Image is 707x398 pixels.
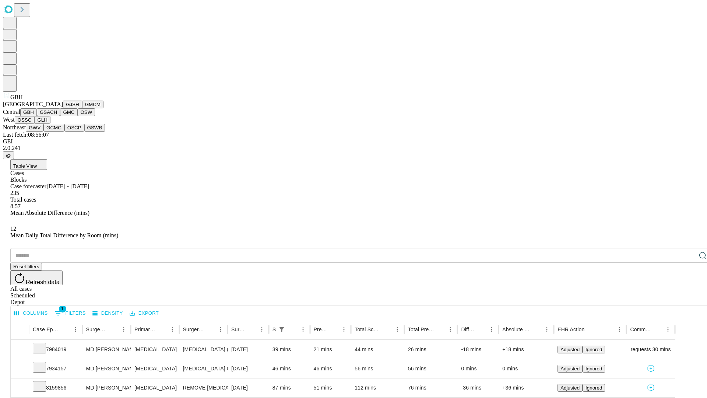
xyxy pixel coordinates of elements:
[502,327,531,332] div: Absolute Difference
[134,340,175,359] div: [MEDICAL_DATA]
[14,382,25,395] button: Expand
[314,327,328,332] div: Predicted In Room Duration
[502,378,550,397] div: +36 mins
[86,359,127,378] div: MD [PERSON_NAME]
[461,359,495,378] div: 0 mins
[614,324,625,335] button: Menu
[37,108,60,116] button: GSACH
[43,124,64,132] button: GCMC
[585,347,602,352] span: Ignored
[205,324,215,335] button: Sort
[3,132,49,138] span: Last fetch: 08:56:07
[128,308,161,319] button: Export
[10,94,23,100] span: GBH
[583,384,605,392] button: Ignored
[183,359,224,378] div: [MEDICAL_DATA] CA SCRN NOT HI RSK
[231,359,265,378] div: [DATE]
[10,263,42,270] button: Reset filters
[46,183,89,189] span: [DATE] - [DATE]
[557,346,583,353] button: Adjusted
[272,340,306,359] div: 39 mins
[33,327,59,332] div: Case Epic Id
[10,226,16,232] span: 12
[231,327,246,332] div: Surgery Date
[59,305,66,313] span: 1
[630,340,671,359] div: requests 30 mins
[585,366,602,371] span: Ignored
[3,101,63,107] span: [GEOGRAPHIC_DATA]
[314,340,348,359] div: 21 mins
[12,308,50,319] button: Select columns
[183,340,224,359] div: [MEDICAL_DATA] (EGD), FLEXIBLE, TRANSORAL, DIAGNOSTIC
[215,324,226,335] button: Menu
[382,324,392,335] button: Sort
[560,366,580,371] span: Adjusted
[557,384,583,392] button: Adjusted
[231,378,265,397] div: [DATE]
[461,378,495,397] div: -36 mins
[560,347,580,352] span: Adjusted
[392,324,402,335] button: Menu
[34,116,50,124] button: GLH
[183,327,204,332] div: Surgery Name
[33,378,79,397] div: 8159856
[91,308,125,319] button: Density
[26,124,43,132] button: GWV
[53,307,88,319] button: Show filters
[486,324,497,335] button: Menu
[13,163,37,169] span: Table View
[70,324,81,335] button: Menu
[461,327,475,332] div: Difference
[10,159,47,170] button: Table View
[298,324,308,335] button: Menu
[288,324,298,335] button: Sort
[476,324,486,335] button: Sort
[663,324,673,335] button: Menu
[10,196,36,203] span: Total cases
[119,324,129,335] button: Menu
[653,324,663,335] button: Sort
[3,145,704,151] div: 2.0.241
[157,324,167,335] button: Sort
[15,116,35,124] button: OSSC
[60,324,70,335] button: Sort
[445,324,455,335] button: Menu
[408,378,454,397] div: 76 mins
[33,359,79,378] div: 7934157
[108,324,119,335] button: Sort
[33,340,79,359] div: 7984019
[272,378,306,397] div: 87 mins
[531,324,542,335] button: Sort
[355,327,381,332] div: Total Scheduled Duration
[64,124,84,132] button: OSCP
[82,101,103,108] button: GMCM
[26,279,60,285] span: Refresh data
[3,124,26,130] span: Northeast
[10,183,46,189] span: Case forecaster
[86,340,127,359] div: MD [PERSON_NAME]
[408,359,454,378] div: 56 mins
[10,232,118,238] span: Mean Daily Total Difference by Room (mins)
[557,327,584,332] div: EHR Action
[167,324,177,335] button: Menu
[14,363,25,376] button: Expand
[3,138,704,145] div: GEI
[10,190,19,196] span: 235
[339,324,349,335] button: Menu
[542,324,552,335] button: Menu
[630,327,651,332] div: Comments
[3,116,15,123] span: West
[3,109,20,115] span: Central
[502,340,550,359] div: +18 mins
[20,108,37,116] button: GBH
[355,359,401,378] div: 56 mins
[272,327,276,332] div: Scheduled In Room Duration
[10,270,63,285] button: Refresh data
[134,359,175,378] div: [MEDICAL_DATA]
[6,153,11,158] span: @
[435,324,445,335] button: Sort
[86,327,108,332] div: Surgeon Name
[257,324,267,335] button: Menu
[13,264,39,269] span: Reset filters
[408,340,454,359] div: 26 mins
